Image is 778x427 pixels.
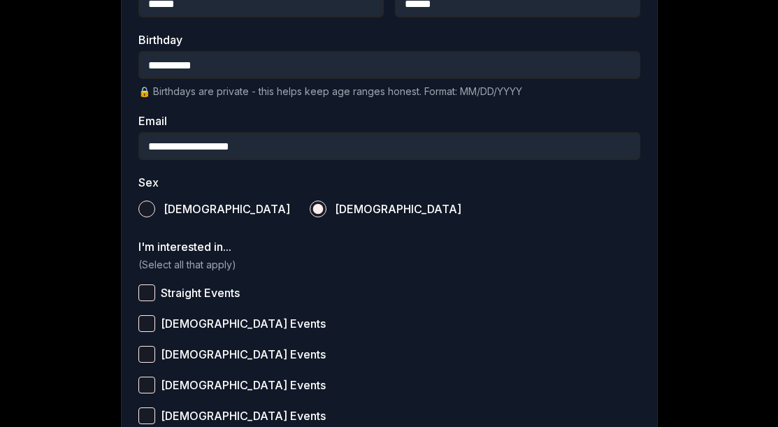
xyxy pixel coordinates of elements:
label: I'm interested in... [138,241,640,252]
button: [DEMOGRAPHIC_DATA] Events [138,315,155,332]
button: [DEMOGRAPHIC_DATA] [310,201,326,217]
span: [DEMOGRAPHIC_DATA] [164,203,290,215]
label: Birthday [138,34,640,45]
button: [DEMOGRAPHIC_DATA] Events [138,377,155,393]
span: [DEMOGRAPHIC_DATA] Events [161,379,326,391]
label: Email [138,115,640,126]
span: [DEMOGRAPHIC_DATA] [335,203,461,215]
p: (Select all that apply) [138,258,640,272]
span: [DEMOGRAPHIC_DATA] Events [161,318,326,329]
button: Straight Events [138,284,155,301]
button: [DEMOGRAPHIC_DATA] Events [138,346,155,363]
p: 🔒 Birthdays are private - this helps keep age ranges honest. Format: MM/DD/YYYY [138,85,640,99]
button: [DEMOGRAPHIC_DATA] Events [138,407,155,424]
span: [DEMOGRAPHIC_DATA] Events [161,410,326,421]
span: Straight Events [161,287,240,298]
button: [DEMOGRAPHIC_DATA] [138,201,155,217]
span: [DEMOGRAPHIC_DATA] Events [161,349,326,360]
label: Sex [138,177,640,188]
